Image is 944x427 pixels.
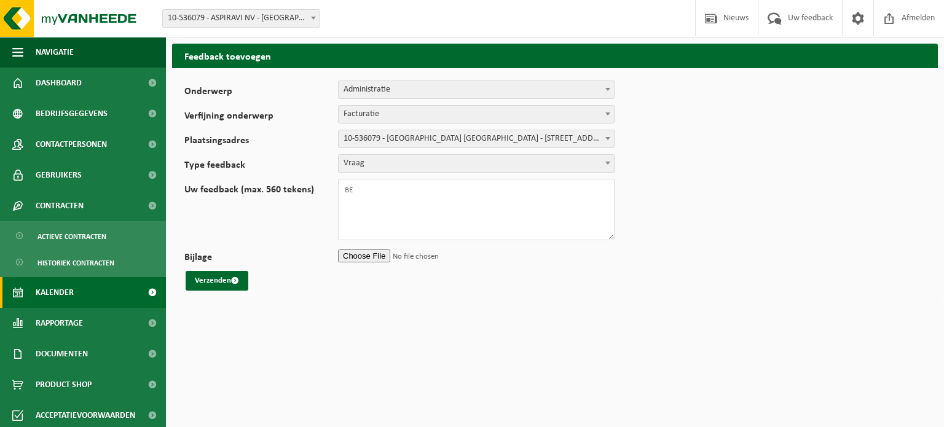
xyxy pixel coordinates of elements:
[184,253,338,265] label: Bijlage
[338,154,615,173] span: Vraag
[3,251,163,274] a: Historiek contracten
[338,80,615,99] span: Administratie
[36,339,88,369] span: Documenten
[184,136,338,148] label: Plaatsingsadres
[184,87,338,99] label: Onderwerp
[339,81,614,98] span: Administratie
[339,130,614,147] span: 10-536079 - ASPIRAVI NV - VAARNEWIJKSTRAAT 17 - HARELBEKE
[3,224,163,248] a: Actieve contracten
[339,155,614,172] span: Vraag
[36,160,82,190] span: Gebruikers
[338,105,615,123] span: Facturatie
[36,98,108,129] span: Bedrijfsgegevens
[36,277,74,308] span: Kalender
[339,106,614,123] span: Facturatie
[184,111,338,123] label: Verfijning onderwerp
[162,9,320,28] span: 10-536079 - ASPIRAVI NV - HARELBEKE
[163,10,320,27] span: 10-536079 - ASPIRAVI NV - HARELBEKE
[186,271,248,291] button: Verzenden
[36,369,92,400] span: Product Shop
[36,129,107,160] span: Contactpersonen
[36,68,82,98] span: Dashboard
[36,308,83,339] span: Rapportage
[37,251,114,275] span: Historiek contracten
[36,190,84,221] span: Contracten
[37,225,106,248] span: Actieve contracten
[36,37,74,68] span: Navigatie
[184,185,338,240] label: Uw feedback (max. 560 tekens)
[184,160,338,173] label: Type feedback
[172,44,938,68] h2: Feedback toevoegen
[338,130,615,148] span: 10-536079 - ASPIRAVI NV - VAARNEWIJKSTRAAT 17 - HARELBEKE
